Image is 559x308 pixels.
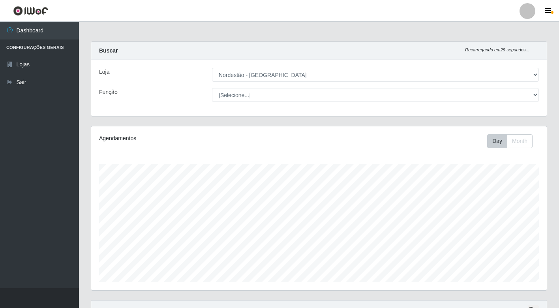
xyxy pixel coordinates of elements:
label: Função [99,88,118,96]
img: CoreUI Logo [13,6,48,16]
label: Loja [99,68,109,76]
button: Day [487,134,507,148]
div: First group [487,134,533,148]
button: Month [507,134,533,148]
strong: Buscar [99,47,118,54]
div: Toolbar with button groups [487,134,539,148]
div: Agendamentos [99,134,276,143]
i: Recarregando em 29 segundos... [465,47,529,52]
